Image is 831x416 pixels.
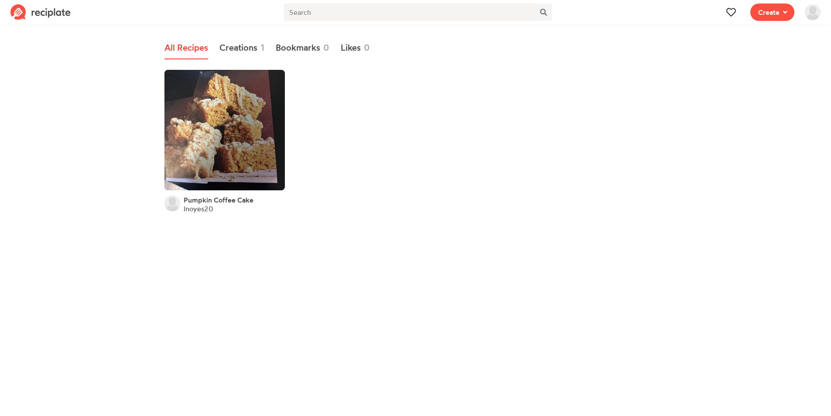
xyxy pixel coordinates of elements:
img: User's avatar [164,196,180,211]
button: Create [750,3,794,21]
a: Creations1 [219,37,264,59]
a: lnoyes20 [184,204,213,213]
span: 0 [364,41,370,54]
a: Bookmarks0 [276,37,329,59]
span: 0 [323,41,329,54]
span: Create [758,7,780,17]
a: All Recipes [164,37,208,59]
input: Search [284,3,535,21]
img: Reciplate [10,4,71,20]
a: Pumpkin Coffee Cake [184,196,253,204]
a: Likes0 [341,37,370,59]
span: 1 [260,41,264,54]
img: User's avatar [805,4,821,20]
